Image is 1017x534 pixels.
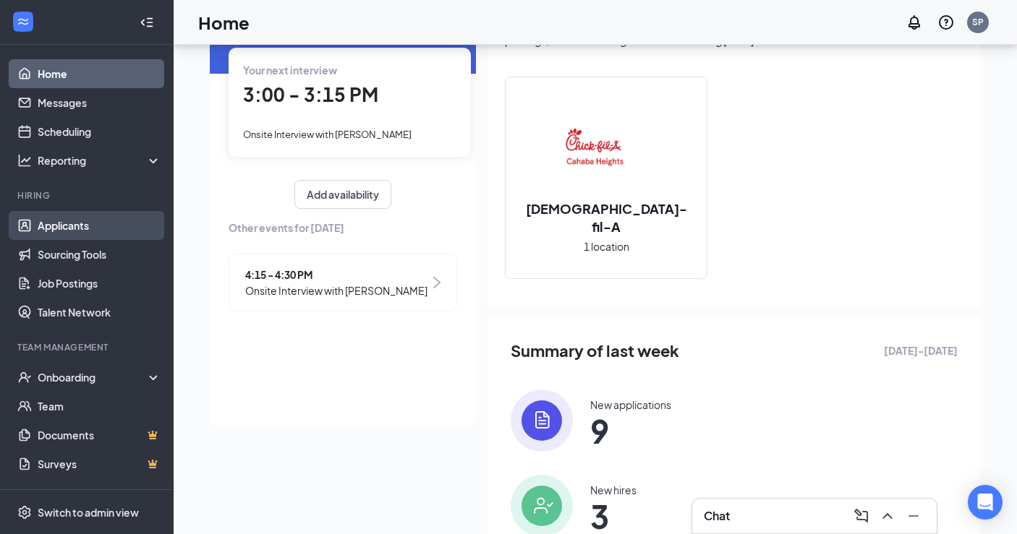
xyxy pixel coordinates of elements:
[38,505,139,520] div: Switch to admin view
[245,283,427,298] span: Onsite Interview with [PERSON_NAME]
[245,267,427,283] span: 4:15 - 4:30 PM
[884,343,958,358] span: [DATE] - [DATE]
[198,10,250,35] h1: Home
[16,14,30,29] svg: WorkstreamLogo
[17,341,158,353] div: Team Management
[17,153,32,168] svg: Analysis
[38,153,162,168] div: Reporting
[972,16,984,28] div: SP
[38,392,161,421] a: Team
[879,507,896,525] svg: ChevronUp
[140,15,154,30] svg: Collapse
[506,199,707,236] h2: [DEMOGRAPHIC_DATA]-fil-A
[590,503,637,529] span: 3
[905,507,922,525] svg: Minimize
[38,240,161,269] a: Sourcing Tools
[243,82,378,106] span: 3:00 - 3:15 PM
[38,59,161,88] a: Home
[704,508,730,524] h3: Chat
[38,421,161,449] a: DocumentsCrown
[229,220,457,236] span: Other events for [DATE]
[17,505,32,520] svg: Settings
[560,101,652,194] img: Chick-fil-A
[243,64,337,77] span: Your next interview
[511,389,573,452] img: icon
[590,397,671,412] div: New applications
[38,298,161,327] a: Talent Network
[17,189,158,202] div: Hiring
[294,180,391,209] button: Add availability
[590,483,637,497] div: New hires
[590,418,671,444] span: 9
[902,504,925,527] button: Minimize
[38,370,149,384] div: Onboarding
[243,129,412,140] span: Onsite Interview with [PERSON_NAME]
[853,507,870,525] svg: ComposeMessage
[38,449,161,478] a: SurveysCrown
[511,338,679,363] span: Summary of last week
[38,211,161,240] a: Applicants
[17,370,32,384] svg: UserCheck
[937,14,955,31] svg: QuestionInfo
[38,269,161,298] a: Job Postings
[584,238,629,254] span: 1 location
[876,504,899,527] button: ChevronUp
[38,117,161,146] a: Scheduling
[850,504,873,527] button: ComposeMessage
[968,485,1003,520] div: Open Intercom Messenger
[38,88,161,117] a: Messages
[906,14,923,31] svg: Notifications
